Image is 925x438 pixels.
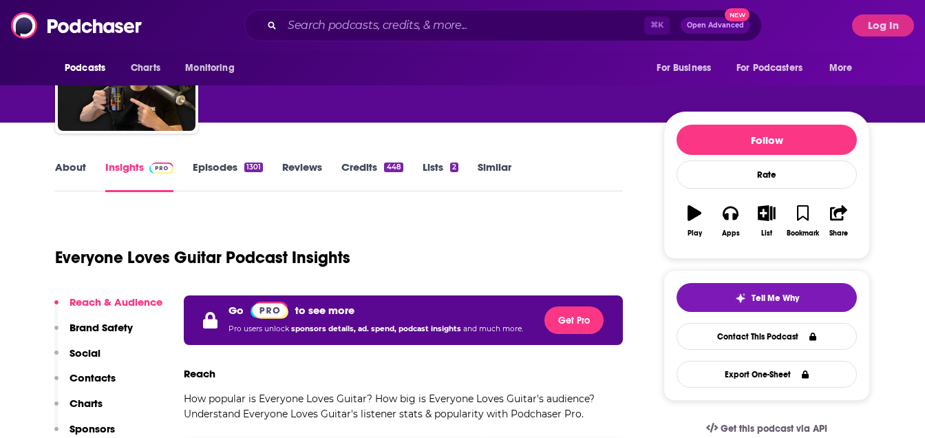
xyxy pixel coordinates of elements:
button: Social [54,346,100,372]
button: Brand Safety [54,321,133,346]
div: Share [829,229,848,238]
span: For Business [657,59,711,78]
p: Brand Safety [70,321,133,334]
span: Charts [131,59,160,78]
button: open menu [820,55,870,81]
div: Apps [722,229,740,238]
a: Charts [122,55,169,81]
div: Bookmark [787,229,819,238]
p: How popular is Everyone Loves Guitar? How big is Everyone Loves Guitar's audience? Understand Eve... [184,391,623,421]
button: Charts [54,397,103,422]
a: Similar [478,160,511,192]
a: Credits448 [341,160,403,192]
button: Open AdvancedNew [681,17,750,34]
button: Bookmark [785,196,820,246]
img: tell me why sparkle [735,293,746,304]
span: ⌘ K [644,17,670,34]
div: List [761,229,772,238]
span: More [829,59,853,78]
button: open menu [647,55,728,81]
p: Go [228,304,244,317]
button: Reach & Audience [54,295,162,321]
button: tell me why sparkleTell Me Why [677,283,857,312]
p: Sponsors [70,422,115,435]
a: Lists2 [423,160,458,192]
button: Log In [852,14,914,36]
img: Podchaser Pro [251,302,288,319]
div: 448 [384,163,403,172]
p: Reach & Audience [70,295,162,309]
button: Get Pro [544,306,604,334]
a: About [55,160,86,192]
a: Episodes1301 [193,160,263,192]
a: Pro website [251,301,288,319]
div: 2 [450,163,458,172]
span: sponsors details, ad. spend, podcast insights [291,324,463,333]
button: Contacts [54,371,116,397]
p: to see more [295,304,354,317]
div: Rate [677,160,857,189]
div: Search podcasts, credits, & more... [244,10,762,41]
button: open menu [55,55,123,81]
h1: Everyone Loves Guitar Podcast Insights [55,247,350,268]
div: Play [688,229,702,238]
button: List [749,196,785,246]
p: Social [70,346,100,359]
a: Reviews [282,160,322,192]
input: Search podcasts, credits, & more... [282,14,644,36]
div: 1301 [244,163,263,172]
span: Get this podcast via API [721,423,827,435]
a: Contact This Podcast [677,323,857,350]
p: Charts [70,397,103,410]
button: Follow [677,125,857,155]
button: Play [677,196,712,246]
button: open menu [176,55,252,81]
img: Podchaser Pro [149,163,173,174]
p: Pro users unlock and much more. [228,319,523,340]
p: Contacts [70,371,116,384]
a: InsightsPodchaser Pro [105,160,173,192]
span: Tell Me Why [752,293,799,304]
button: Export One-Sheet [677,361,857,388]
button: Share [821,196,857,246]
span: Monitoring [185,59,234,78]
button: Apps [712,196,748,246]
button: open menu [727,55,822,81]
h3: Reach [184,367,215,380]
span: For Podcasters [736,59,802,78]
span: Podcasts [65,59,105,78]
img: Podchaser - Follow, Share and Rate Podcasts [11,12,143,39]
span: Open Advanced [687,22,744,29]
span: New [725,8,749,21]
